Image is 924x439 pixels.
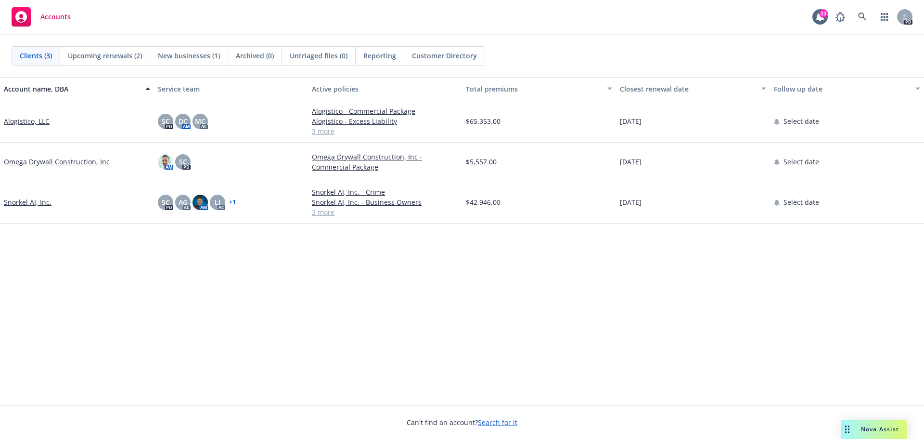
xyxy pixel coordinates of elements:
span: $65,353.00 [466,116,500,126]
button: Service team [154,77,308,100]
div: Active policies [312,84,458,94]
span: Select date [783,157,819,167]
span: [DATE] [620,116,642,126]
a: Alogistico - Excess Liability [312,116,458,126]
button: Closest renewal date [616,77,770,100]
span: New businesses (1) [158,51,220,61]
span: SC [162,197,170,207]
a: Switch app [875,7,894,27]
span: $42,946.00 [466,197,500,207]
div: Closest renewal date [620,84,756,94]
span: DC [179,116,188,126]
span: Select date [783,197,819,207]
div: Service team [158,84,304,94]
a: Omega Drywall Construction, Inc [4,157,110,167]
div: Follow up date [774,84,910,94]
span: LI [215,197,220,207]
a: Search [853,7,872,27]
span: SC [179,157,187,167]
span: [DATE] [620,157,642,167]
span: Upcoming renewals (2) [68,51,142,61]
div: Drag to move [841,420,853,439]
a: Snorkel AI, Inc. [4,197,51,207]
span: Clients (3) [20,51,52,61]
span: [DATE] [620,197,642,207]
a: Alogistico, LLC [4,116,50,126]
button: Follow up date [770,77,924,100]
span: Untriaged files (0) [290,51,347,61]
a: 3 more [312,126,458,136]
div: Account name, DBA [4,84,140,94]
span: Select date [783,116,819,126]
button: Total premiums [462,77,616,100]
span: MC [195,116,205,126]
span: Can't find an account? [407,417,517,427]
span: AG [179,197,188,207]
a: + 1 [229,200,236,205]
a: Omega Drywall Construction, Inc - Commercial Package [312,152,458,172]
span: Reporting [363,51,396,61]
img: photo [192,195,208,210]
span: Accounts [40,13,71,21]
span: Customer Directory [412,51,477,61]
span: $5,557.00 [466,157,497,167]
a: Snorkel AI, Inc. - Business Owners [312,197,458,207]
a: 2 more [312,207,458,217]
a: Snorkel AI, Inc. - Crime [312,187,458,197]
div: 23 [819,9,828,18]
a: Accounts [8,3,75,30]
button: Nova Assist [841,420,907,439]
img: photo [158,154,173,170]
div: Total premiums [466,84,602,94]
span: Nova Assist [861,425,899,433]
span: SC [162,116,170,126]
span: Archived (0) [236,51,274,61]
button: Active policies [308,77,462,100]
a: Report a Bug [831,7,850,27]
a: Alogistico - Commercial Package [312,106,458,116]
a: Search for it [478,418,517,427]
